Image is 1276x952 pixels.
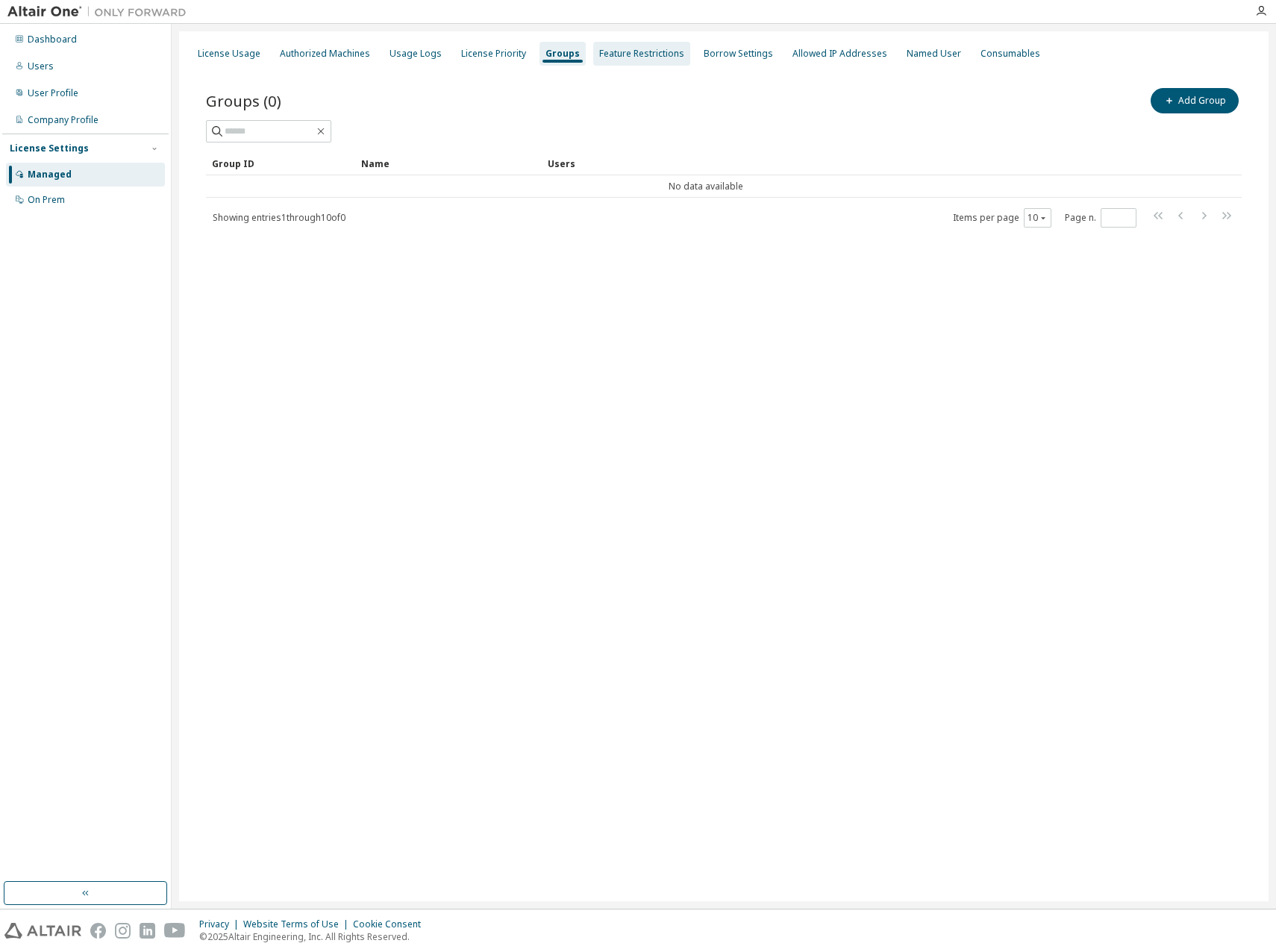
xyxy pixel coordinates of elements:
[461,48,526,60] div: License Priority
[545,48,580,60] div: Groups
[140,923,155,939] img: linkedin.svg
[243,918,353,930] div: Website Terms of Use
[206,90,281,111] span: Groups (0)
[90,923,106,939] img: facebook.svg
[1151,88,1239,113] button: Add Group
[199,930,430,943] p: © 2025 Altair Engineering, Inc. All Rights Reserved.
[28,60,54,72] div: Users
[198,48,260,60] div: License Usage
[4,923,81,939] img: altair_logo.svg
[164,923,186,939] img: youtube.svg
[1028,212,1048,224] button: 10
[28,34,77,46] div: Dashboard
[704,48,773,60] div: Borrow Settings
[7,4,194,19] img: Altair One
[28,87,78,99] div: User Profile
[206,175,1206,198] td: No data available
[981,48,1040,60] div: Consumables
[792,48,887,60] div: Allowed IP Addresses
[199,918,243,930] div: Privacy
[28,114,98,126] div: Company Profile
[28,194,65,206] div: On Prem
[599,48,684,60] div: Feature Restrictions
[212,151,349,175] div: Group ID
[115,923,131,939] img: instagram.svg
[28,169,72,181] div: Managed
[280,48,370,60] div: Authorized Machines
[1065,208,1136,228] span: Page n.
[953,208,1051,228] span: Items per page
[361,151,536,175] div: Name
[213,211,345,224] span: Showing entries 1 through 10 of 0
[353,918,430,930] div: Cookie Consent
[10,143,89,154] div: License Settings
[907,48,961,60] div: Named User
[390,48,442,60] div: Usage Logs
[548,151,1200,175] div: Users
